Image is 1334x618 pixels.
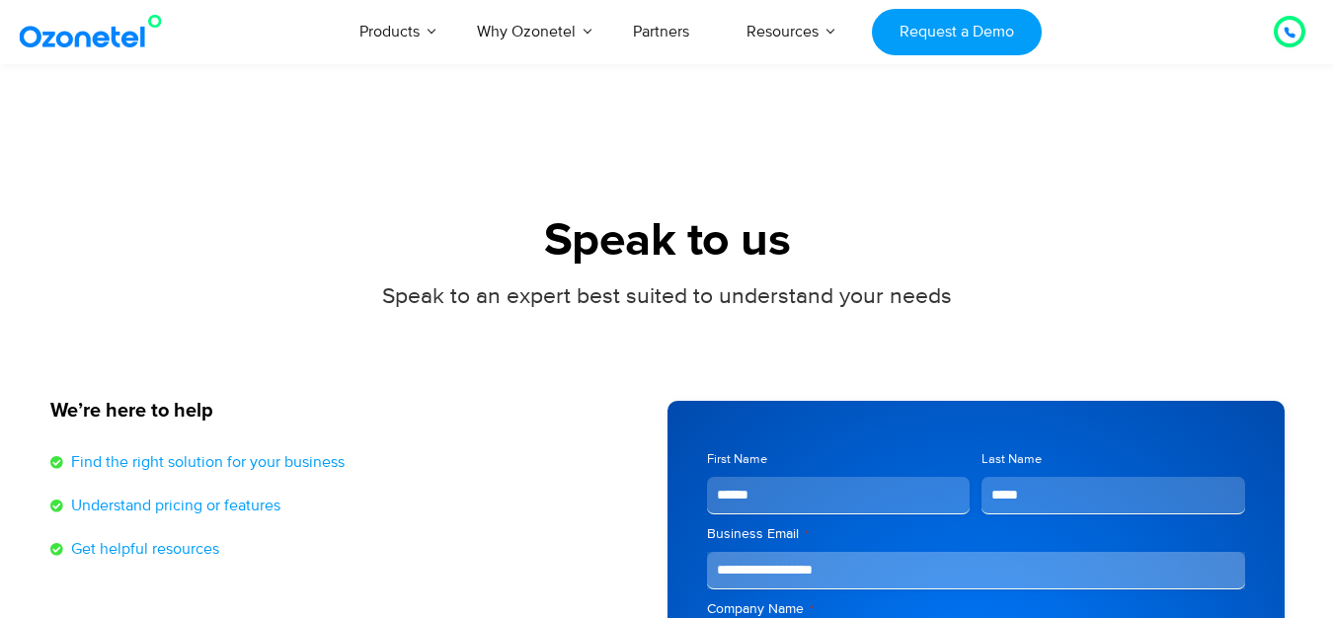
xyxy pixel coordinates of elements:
[707,524,1245,544] label: Business Email
[66,537,219,561] span: Get helpful resources
[981,450,1245,469] label: Last Name
[66,494,280,517] span: Understand pricing or features
[50,401,648,421] h5: We’re here to help
[66,450,345,474] span: Find the right solution for your business
[872,9,1041,55] a: Request a Demo
[382,282,952,310] span: Speak to an expert best suited to understand your needs
[50,214,1285,269] h1: Speak to us
[707,450,971,469] label: First Name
